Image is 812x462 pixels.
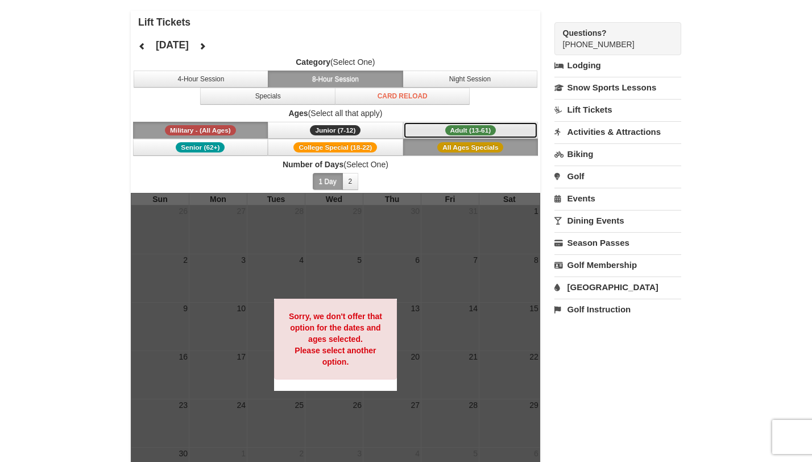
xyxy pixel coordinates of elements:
strong: Questions? [563,28,607,38]
span: College Special (18-22) [293,142,377,152]
a: Activities & Attractions [554,121,681,142]
button: Card Reload [335,88,470,105]
button: Junior (7-12) [268,122,403,139]
h4: Lift Tickets [138,16,540,28]
button: Adult (13-61) [403,122,538,139]
strong: Sorry, we don't offer that option for the dates and ages selected. Please select another option. [289,312,382,366]
a: Lodging [554,55,681,76]
span: Junior (7-12) [310,125,361,135]
strong: Category [296,57,330,67]
a: Dining Events [554,210,681,231]
a: Biking [554,143,681,164]
button: All Ages Specials [403,139,538,156]
a: Snow Sports Lessons [554,77,681,98]
button: 8-Hour Session [268,71,403,88]
a: Golf Membership [554,254,681,275]
span: [PHONE_NUMBER] [563,27,661,49]
span: All Ages Specials [437,142,503,152]
label: (Select all that apply) [131,108,540,119]
button: 1 Day [313,173,343,190]
h4: [DATE] [156,39,189,51]
a: Golf [554,166,681,187]
a: [GEOGRAPHIC_DATA] [554,277,681,298]
label: (Select One) [131,159,540,170]
span: Senior (62+) [176,142,225,152]
button: Specials [200,88,335,105]
button: 2 [342,173,359,190]
strong: Ages [288,109,308,118]
button: Senior (62+) [133,139,268,156]
a: Golf Instruction [554,299,681,320]
button: College Special (18-22) [268,139,403,156]
a: Lift Tickets [554,99,681,120]
span: Adult (13-61) [445,125,496,135]
button: Night Session [403,71,538,88]
a: Season Passes [554,232,681,253]
button: 4-Hour Session [134,71,269,88]
button: Military - (All Ages) [133,122,268,139]
strong: Number of Days [283,160,343,169]
label: (Select One) [131,56,540,68]
span: Military - (All Ages) [165,125,236,135]
a: Events [554,188,681,209]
